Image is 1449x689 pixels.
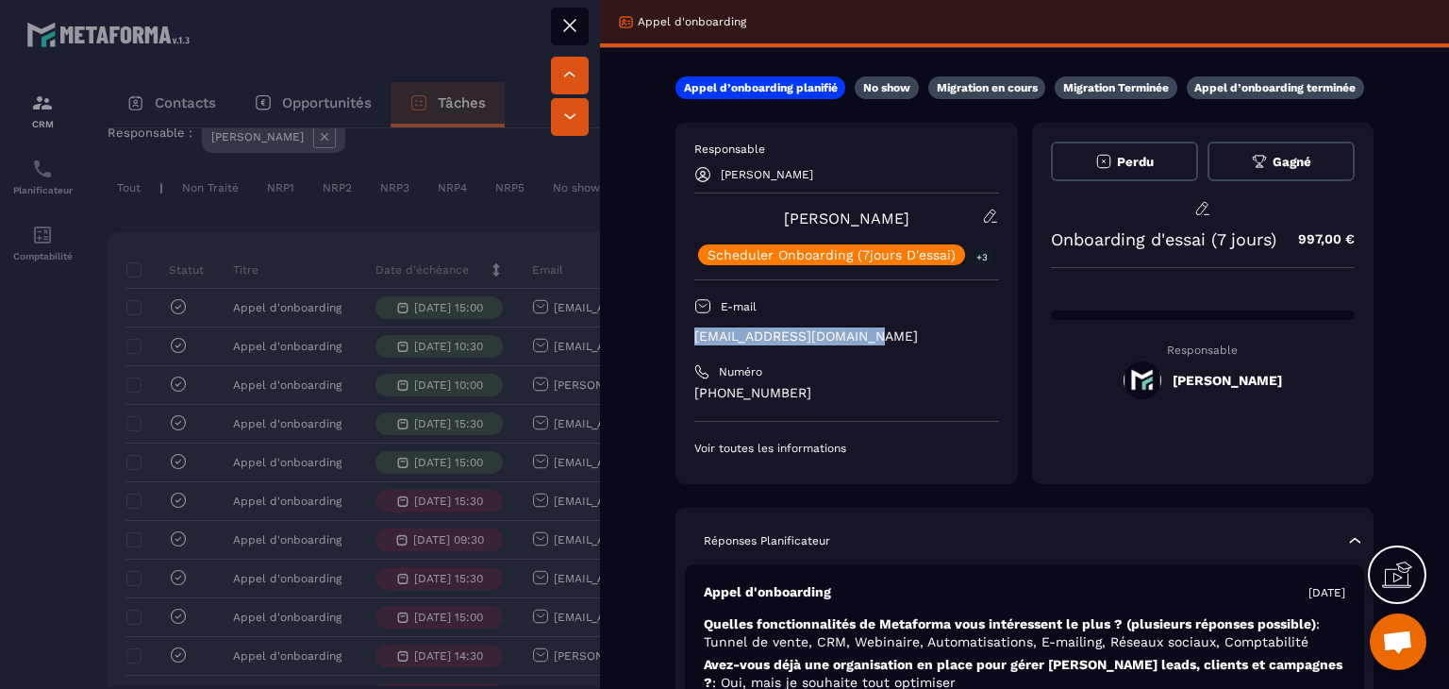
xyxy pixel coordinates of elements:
[721,168,813,181] p: [PERSON_NAME]
[1063,80,1169,95] p: Migration Terminée
[704,615,1345,651] p: Quelles fonctionnalités de Metaforma vous intéressent le plus ? (plusieurs réponses possible)
[937,80,1038,95] p: Migration en cours
[1173,373,1282,388] h5: [PERSON_NAME]
[708,248,956,261] p: Scheduler Onboarding (7jours D'essai)
[1370,613,1426,670] div: Ouvrir le chat
[1117,155,1154,169] span: Perdu
[704,583,831,601] p: Appel d'onboarding
[970,247,994,267] p: +3
[1051,229,1276,249] p: Onboarding d'essai (7 jours)
[694,142,999,157] p: Responsable
[1273,155,1311,169] span: Gagné
[1051,142,1198,181] button: Perdu
[694,384,999,402] p: [PHONE_NUMBER]
[719,364,762,379] p: Numéro
[1194,80,1356,95] p: Appel d’onboarding terminée
[638,14,746,29] p: Appel d'onboarding
[684,80,838,95] p: Appel d’onboarding planifié
[1279,221,1355,258] p: 997,00 €
[1308,585,1345,600] p: [DATE]
[704,533,830,548] p: Réponses Planificateur
[721,299,757,314] p: E-mail
[863,80,910,95] p: No show
[1051,344,1356,357] p: Responsable
[1207,142,1355,181] button: Gagné
[694,441,999,456] p: Voir toutes les informations
[784,210,909,227] a: [PERSON_NAME]
[694,328,999,345] p: [EMAIL_ADDRESS][DOMAIN_NAME]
